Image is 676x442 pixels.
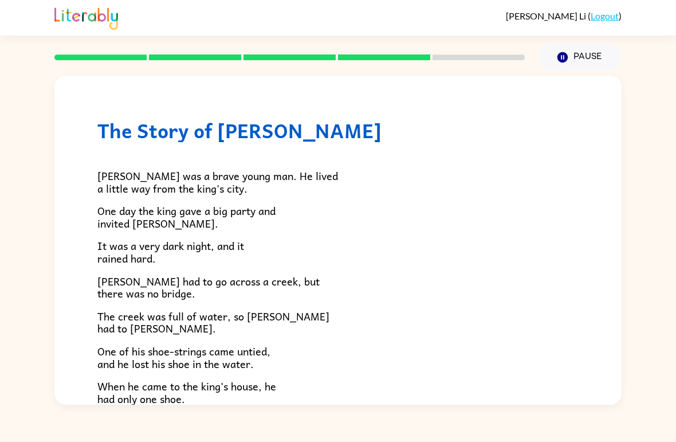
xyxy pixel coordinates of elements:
[97,308,329,337] span: The creek was full of water, so [PERSON_NAME] had to [PERSON_NAME].
[97,378,276,407] span: When he came to the king's house, he had only one shoe.
[97,119,579,142] h1: The Story of [PERSON_NAME]
[97,237,244,267] span: It was a very dark night, and it rained hard.
[97,273,320,302] span: [PERSON_NAME] had to go across a creek, but there was no bridge.
[54,5,118,30] img: Literably
[97,343,270,372] span: One of his shoe-strings came untied, and he lost his shoe in the water.
[591,10,619,21] a: Logout
[97,167,338,197] span: [PERSON_NAME] was a brave young man. He lived a little way from the king's city.
[539,44,622,71] button: Pause
[97,202,276,232] span: One day the king gave a big party and invited [PERSON_NAME].
[506,10,622,21] div: ( )
[506,10,588,21] span: [PERSON_NAME] Li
